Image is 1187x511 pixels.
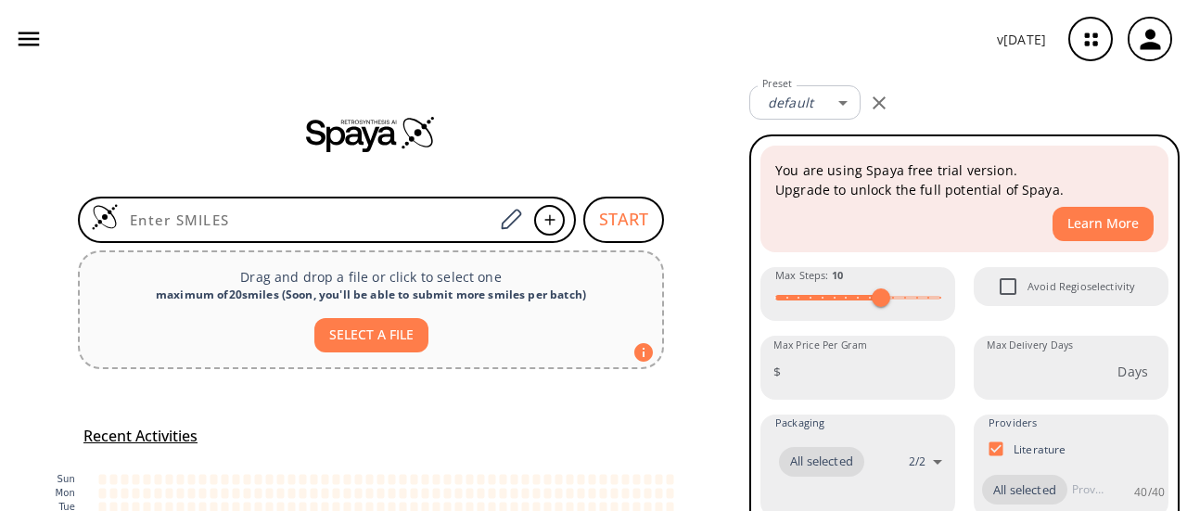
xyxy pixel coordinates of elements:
[1134,484,1165,500] p: 40 / 40
[775,160,1154,199] p: You are using Spaya free trial version. Upgrade to unlock the full potential of Spaya.
[57,474,75,484] text: Sun
[982,481,1067,500] span: All selected
[91,203,119,231] img: Logo Spaya
[583,197,664,243] button: START
[119,211,493,229] input: Enter SMILES
[1014,441,1066,457] p: Literature
[55,488,75,498] text: Mon
[762,77,792,91] label: Preset
[768,94,813,111] em: default
[773,339,867,352] label: Max Price Per Gram
[909,454,925,469] p: 2 / 2
[76,421,205,452] button: Recent Activities
[1027,278,1135,295] span: Avoid Regioselectivity
[95,287,647,303] div: maximum of 20 smiles ( Soon, you'll be able to submit more smiles per batch )
[997,30,1046,49] p: v [DATE]
[1053,207,1154,241] button: Learn More
[775,267,843,284] span: Max Steps :
[1067,475,1108,505] input: Provider name
[832,268,843,282] strong: 10
[779,453,864,471] span: All selected
[773,362,781,381] p: $
[989,415,1037,431] span: Providers
[314,318,428,352] button: SELECT A FILE
[95,267,647,287] p: Drag and drop a file or click to select one
[1117,362,1148,381] p: Days
[989,267,1027,306] span: Avoid Regioselectivity
[775,415,824,431] span: Packaging
[987,339,1073,352] label: Max Delivery Days
[83,427,198,446] h5: Recent Activities
[306,115,436,152] img: Spaya logo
